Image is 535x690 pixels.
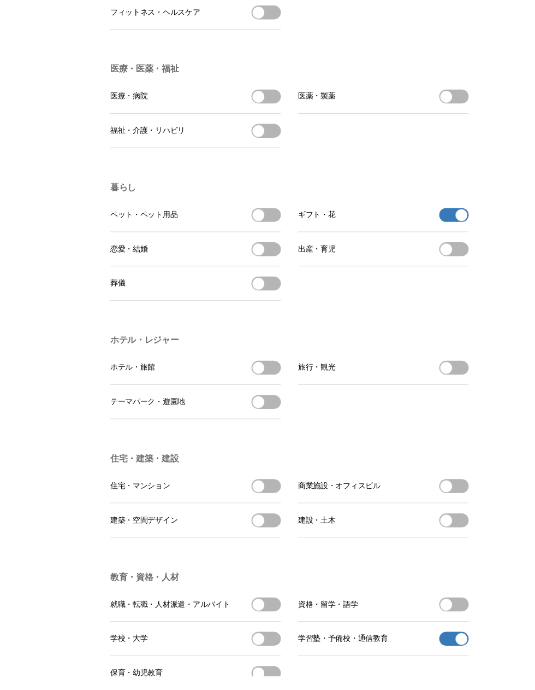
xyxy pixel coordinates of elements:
span: 福祉・介護・リハビリ [112,128,189,138]
span: 住宅・マンション [112,491,174,501]
span: 建設・土木 [304,526,342,536]
span: 旅行・観光 [304,370,342,380]
span: 商業施設・オフィスビル [304,491,388,501]
span: ペット・ペット用品 [112,214,181,224]
span: ギフト・花 [304,214,342,224]
span: 就職・転職・人材派遣・アルバイト [112,612,235,622]
span: 学校・大学 [112,647,151,657]
h3: 住宅・建築・建設 [112,463,478,474]
span: 葬儀 [112,284,128,294]
span: 出産・育児 [304,249,342,259]
span: 資格・留学・語学 [304,612,365,622]
span: 建築・空間デザイン [112,526,181,536]
span: 学習塾・予備校・通信教育 [304,647,396,657]
span: 医薬・製薬 [304,93,342,103]
h3: 医療・医薬・福祉 [112,65,478,77]
span: ホテル・旅館 [112,370,158,380]
span: 医療・病院 [112,93,151,103]
h3: 暮らし [112,186,478,197]
span: 恋愛・結婚 [112,249,151,259]
span: フィットネス・ヘルスケア [112,8,204,17]
span: テーマパーク・遊園地 [112,405,189,415]
h3: ホテル・レジャー [112,342,478,353]
h3: 教育・資格・人材 [112,583,478,595]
